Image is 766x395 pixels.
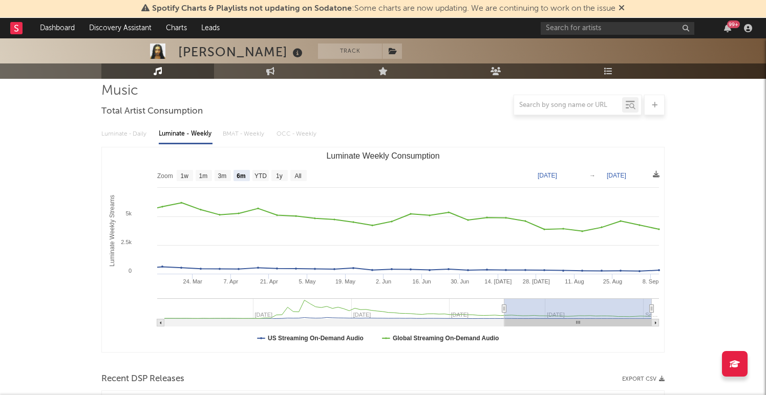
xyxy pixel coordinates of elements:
text: Global Streaming On-Demand Audio [393,335,499,342]
text: 5k [125,210,132,216]
span: : Some charts are now updating. We are continuing to work on the issue [152,5,615,13]
span: Recent DSP Releases [101,373,184,385]
text: 2.5k [121,239,132,245]
text: [DATE] [607,172,626,179]
span: Dismiss [619,5,625,13]
text: Luminate Weekly Streams [109,195,116,267]
text: 25. Aug [603,278,622,284]
text: 24. Mar [183,278,203,284]
text: 0 [129,268,132,274]
text: 16. Jun [413,278,431,284]
text: 14. [DATE] [484,278,512,284]
button: Export CSV [622,376,665,382]
button: 99+ [724,24,731,32]
text: Se… [645,312,657,318]
span: Spotify Charts & Playlists not updating on Sodatone [152,5,352,13]
text: YTD [254,172,267,180]
span: Music [101,85,138,97]
a: Discovery Assistant [82,18,159,38]
a: Dashboard [33,18,82,38]
div: Luminate - Weekly [159,125,212,143]
text: 1y [276,172,283,180]
text: 11. Aug [565,278,584,284]
text: 8. Sep [643,278,659,284]
text: 3m [218,172,227,180]
a: Leads [194,18,227,38]
text: Zoom [157,172,173,180]
svg: Luminate Weekly Consumption [102,147,664,352]
div: 99 + [727,20,740,28]
button: Track [318,43,382,59]
text: 2. Jun [376,278,391,284]
div: [PERSON_NAME] [178,43,305,60]
text: 6m [237,172,245,180]
text: [DATE] [538,172,557,179]
input: Search for artists [541,22,694,35]
text: US Streaming On-Demand Audio [268,335,364,342]
text: 1m [199,172,208,180]
text: 19. May [335,278,356,284]
text: 28. [DATE] [523,278,550,284]
text: All [294,172,301,180]
text: Luminate Weekly Consumption [326,151,439,160]
text: 30. Jun [451,278,469,284]
text: 1w [181,172,189,180]
a: Charts [159,18,194,38]
text: 5. May [299,278,316,284]
text: 21. Apr [260,278,278,284]
text: → [589,172,595,179]
text: 7. Apr [223,278,238,284]
input: Search by song name or URL [514,101,622,109]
